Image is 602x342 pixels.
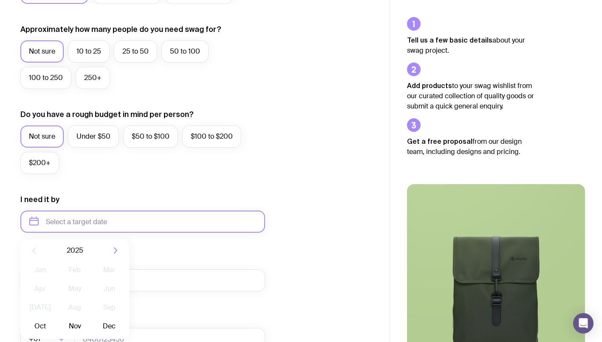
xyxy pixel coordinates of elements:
label: Not sure [20,125,64,148]
label: Not sure [20,40,64,63]
strong: Get a free proposal [407,137,472,145]
button: Nov [59,318,90,335]
button: Jan [25,262,56,279]
button: Sep [94,299,125,316]
span: 2025 [67,245,83,256]
p: about your swag project. [407,35,534,56]
button: Dec [94,318,125,335]
button: Feb [59,262,90,279]
p: from our design team, including designs and pricing. [407,136,534,157]
label: 10 to 25 [68,40,110,63]
input: you@email.com [20,269,265,291]
label: $200+ [20,152,59,174]
button: Aug [59,299,90,316]
div: Open Intercom Messenger [573,313,594,333]
label: Approximately how many people do you need swag for? [20,24,221,34]
p: to your swag wishlist from our curated collection of quality goods or submit a quick general enqu... [407,80,534,111]
input: Select a target date [20,211,265,233]
strong: Add products [407,82,452,89]
button: Apr [25,280,56,297]
label: $100 to $200 [182,125,241,148]
button: Jun [94,280,125,297]
label: 100 to 250 [20,67,71,89]
label: 250+ [76,67,110,89]
label: Under $50 [68,125,119,148]
strong: Tell us a few basic details [407,36,492,44]
button: [DATE] [25,299,56,316]
label: I need it by [20,194,59,205]
button: Oct [25,318,56,335]
label: $50 to $100 [123,125,178,148]
label: Do you have a rough budget in mind per person? [20,109,194,120]
label: 25 to 50 [114,40,157,63]
button: May [59,280,90,297]
button: Mar [94,262,125,279]
label: 50 to 100 [161,40,209,63]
